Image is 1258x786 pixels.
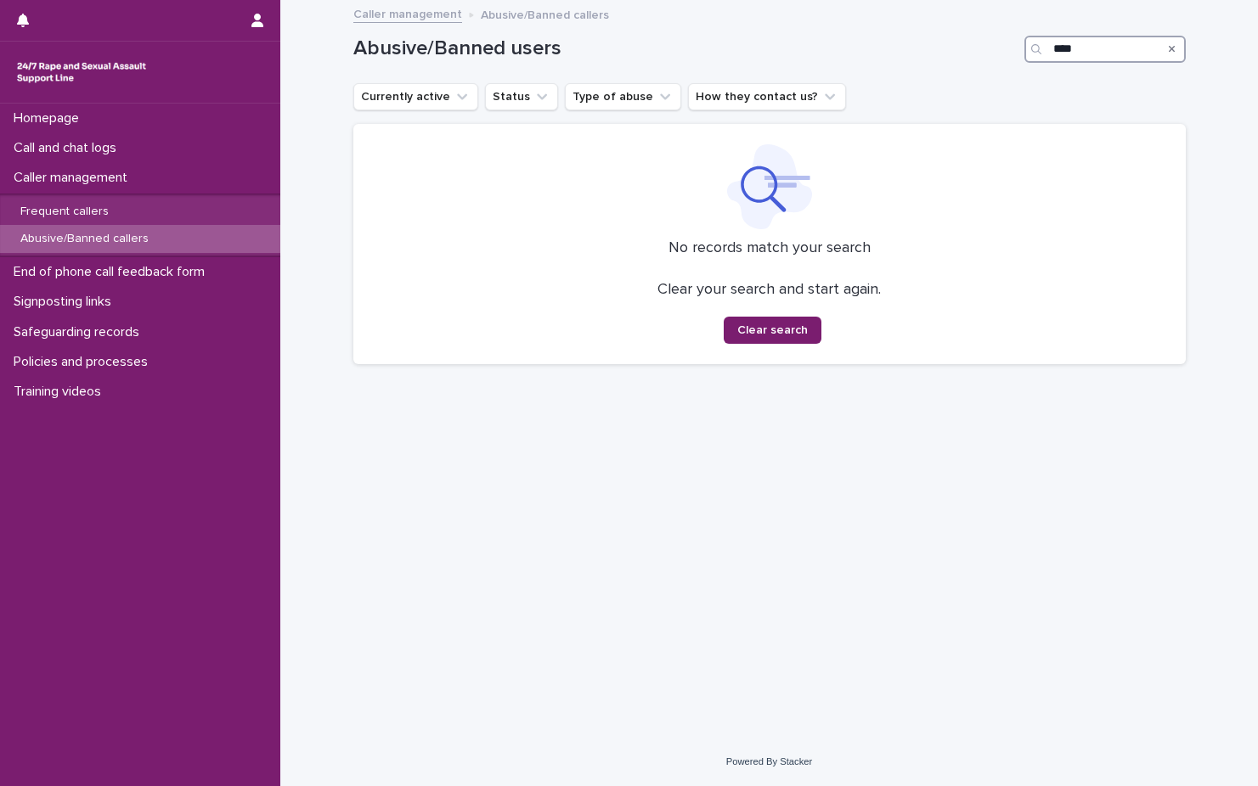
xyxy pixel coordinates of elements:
input: Search [1024,36,1186,63]
p: Frequent callers [7,205,122,219]
button: Type of abuse [565,83,681,110]
p: Abusive/Banned callers [7,232,162,246]
p: End of phone call feedback form [7,264,218,280]
button: Currently active [353,83,478,110]
p: Abusive/Banned callers [481,4,609,23]
span: Clear search [737,324,808,336]
button: Clear search [724,317,821,344]
p: Safeguarding records [7,324,153,340]
a: Powered By Stacker [726,756,812,766]
p: Policies and processes [7,354,161,370]
p: Caller management [7,170,141,186]
p: Homepage [7,110,93,126]
button: How they contact us? [688,83,846,110]
p: Call and chat logs [7,140,130,156]
h1: Abusive/Banned users [353,36,1018,61]
p: Signposting links [7,294,125,310]
img: rhQMoQhaT3yELyF149Cw [14,55,149,89]
button: Status [485,83,558,110]
p: Clear your search and start again. [657,281,881,300]
p: Training videos [7,384,115,400]
p: No records match your search [374,239,1165,258]
a: Caller management [353,3,462,23]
